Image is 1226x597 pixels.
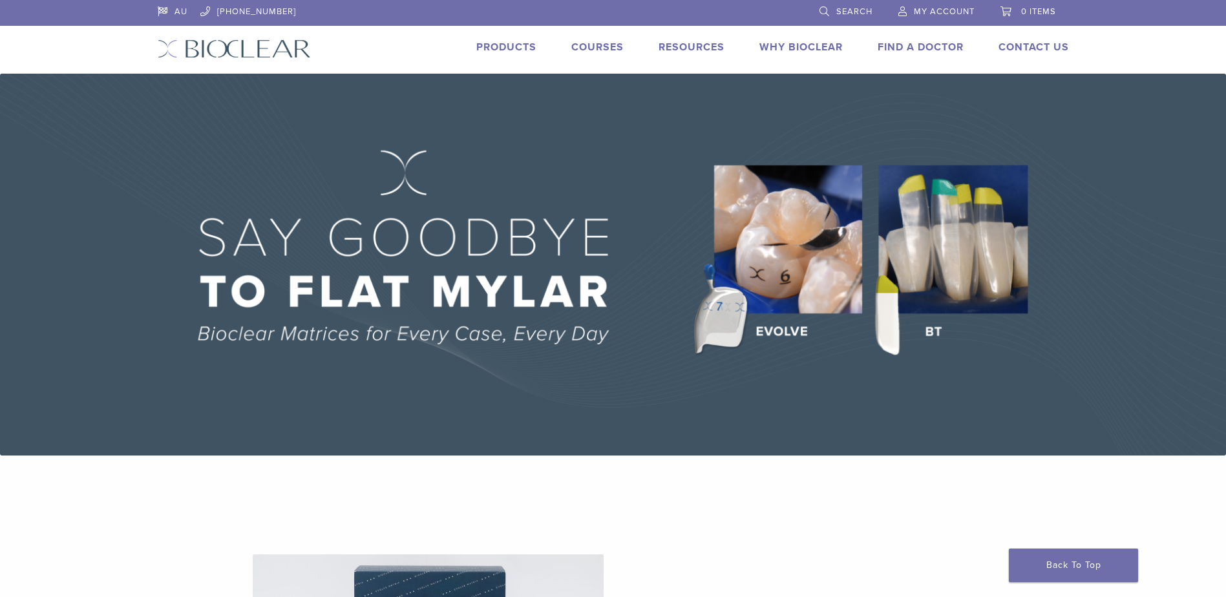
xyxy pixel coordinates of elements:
[1021,6,1056,17] span: 0 items
[659,41,724,54] a: Resources
[1009,549,1138,582] a: Back To Top
[759,41,843,54] a: Why Bioclear
[476,41,536,54] a: Products
[836,6,872,17] span: Search
[999,41,1069,54] a: Contact Us
[914,6,975,17] span: My Account
[878,41,964,54] a: Find A Doctor
[158,39,311,58] img: Bioclear
[571,41,624,54] a: Courses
